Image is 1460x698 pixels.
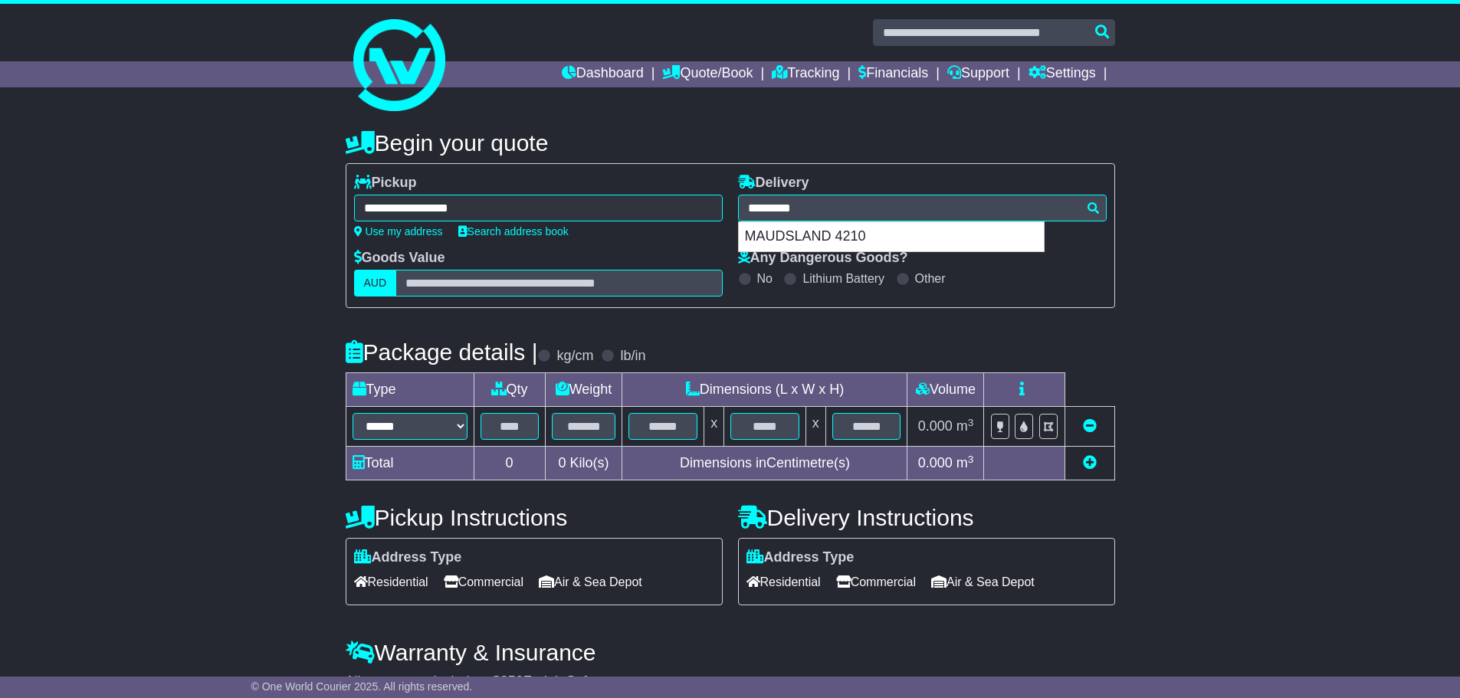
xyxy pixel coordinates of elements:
[474,373,545,407] td: Qty
[354,225,443,238] a: Use my address
[458,225,569,238] a: Search address book
[622,373,907,407] td: Dimensions (L x W x H)
[558,455,566,470] span: 0
[738,505,1115,530] h4: Delivery Instructions
[354,570,428,594] span: Residential
[836,570,916,594] span: Commercial
[346,673,1115,690] div: All our quotes include a $ FreightSafe warranty.
[738,175,809,192] label: Delivery
[738,250,908,267] label: Any Dangerous Goods?
[915,271,946,286] label: Other
[474,447,545,480] td: 0
[738,195,1107,221] typeahead: Please provide city
[354,549,462,566] label: Address Type
[346,505,723,530] h4: Pickup Instructions
[556,348,593,365] label: kg/cm
[346,373,474,407] td: Type
[662,61,753,87] a: Quote/Book
[746,549,855,566] label: Address Type
[968,417,974,428] sup: 3
[704,407,724,447] td: x
[500,673,523,689] span: 250
[562,61,644,87] a: Dashboard
[802,271,884,286] label: Lithium Battery
[346,640,1115,665] h4: Warranty & Insurance
[1083,455,1097,470] a: Add new item
[907,373,984,407] td: Volume
[918,418,953,434] span: 0.000
[805,407,825,447] td: x
[545,447,622,480] td: Kilo(s)
[251,680,473,693] span: © One World Courier 2025. All rights reserved.
[931,570,1035,594] span: Air & Sea Depot
[620,348,645,365] label: lb/in
[346,339,538,365] h4: Package details |
[354,250,445,267] label: Goods Value
[746,570,821,594] span: Residential
[346,130,1115,156] h4: Begin your quote
[968,454,974,465] sup: 3
[757,271,773,286] label: No
[444,570,523,594] span: Commercial
[354,270,397,297] label: AUD
[956,455,974,470] span: m
[346,447,474,480] td: Total
[858,61,928,87] a: Financials
[622,447,907,480] td: Dimensions in Centimetre(s)
[739,222,1044,251] div: MAUDSLAND 4210
[545,373,622,407] td: Weight
[539,570,642,594] span: Air & Sea Depot
[956,418,974,434] span: m
[354,175,417,192] label: Pickup
[918,455,953,470] span: 0.000
[772,61,839,87] a: Tracking
[1083,418,1097,434] a: Remove this item
[1029,61,1096,87] a: Settings
[947,61,1009,87] a: Support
